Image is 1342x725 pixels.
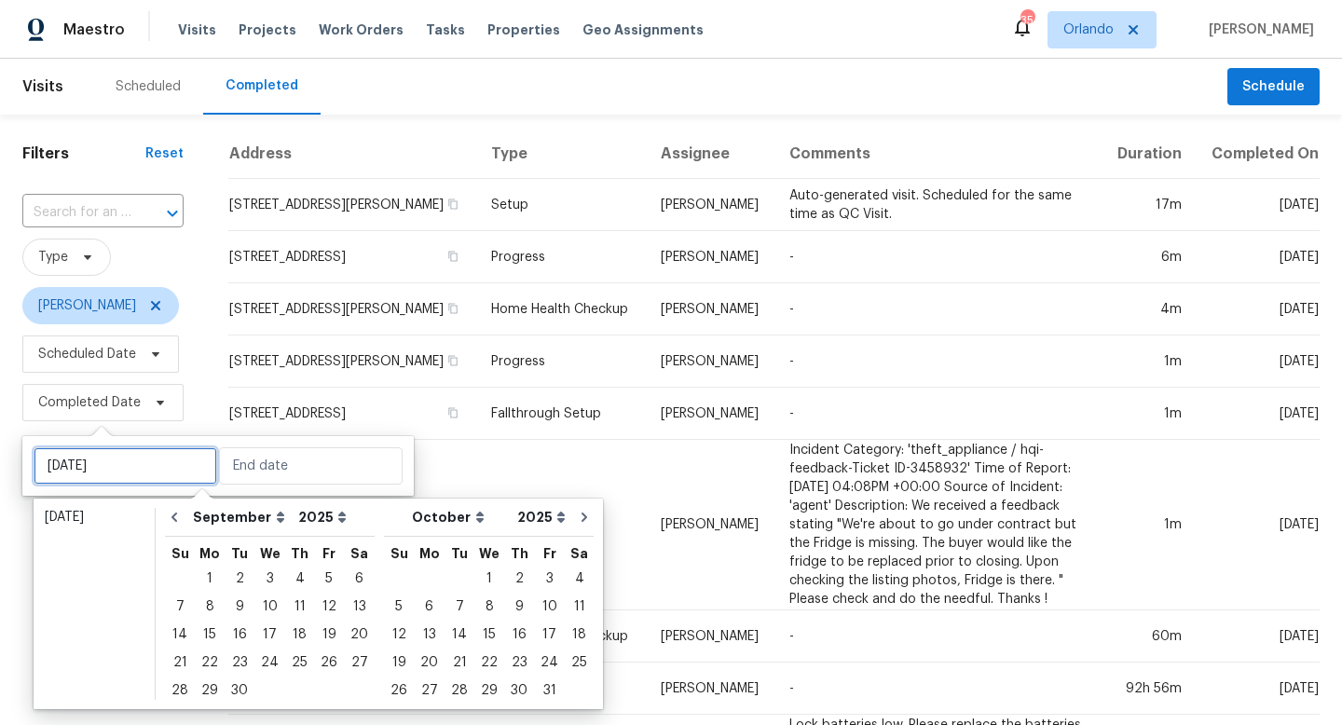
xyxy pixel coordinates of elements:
abbr: Sunday [390,547,408,560]
span: Visits [22,66,63,107]
div: Wed Sep 03 2025 [254,565,285,593]
div: 8 [195,594,225,620]
div: Sun Sep 14 2025 [165,621,195,649]
div: 18 [565,622,594,648]
div: 35 [1020,11,1034,30]
abbr: Monday [199,547,220,560]
span: Completed Date [38,393,141,412]
div: [DATE] [45,508,144,527]
div: Mon Sep 01 2025 [195,565,225,593]
span: Schedule [1242,75,1305,99]
div: Tue Sep 16 2025 [225,621,254,649]
div: 10 [254,594,285,620]
td: - [774,283,1102,335]
div: Tue Oct 07 2025 [445,593,474,621]
div: Mon Sep 29 2025 [195,677,225,704]
div: Sun Sep 21 2025 [165,649,195,677]
select: Month [188,503,294,531]
td: [PERSON_NAME] [646,283,774,335]
div: Sun Oct 05 2025 [384,593,414,621]
button: Copy Address [445,352,461,369]
div: 29 [195,677,225,704]
td: Fallthrough Setup [476,388,647,440]
div: 9 [225,594,254,620]
div: 26 [314,650,344,676]
div: Mon Sep 08 2025 [195,593,225,621]
span: Work Orders [319,21,404,39]
div: 28 [165,677,195,704]
div: 19 [384,650,414,676]
td: [PERSON_NAME] [646,179,774,231]
div: 6 [344,566,375,592]
th: Completed On [1197,130,1320,179]
div: Wed Oct 15 2025 [474,621,504,649]
th: Assignee [646,130,774,179]
div: 21 [165,650,195,676]
td: Home Health Checkup [476,283,647,335]
div: 29 [474,677,504,704]
button: Copy Address [445,300,461,317]
div: 17 [254,622,285,648]
div: 27 [414,677,445,704]
div: 22 [474,650,504,676]
abbr: Saturday [570,547,588,560]
button: Copy Address [445,248,461,265]
abbr: Friday [543,547,556,560]
td: - [774,388,1102,440]
abbr: Monday [419,547,440,560]
abbr: Thursday [511,547,528,560]
div: 23 [225,650,254,676]
div: 15 [195,622,225,648]
button: Go to next month [570,499,598,536]
div: 14 [445,622,474,648]
abbr: Tuesday [231,547,248,560]
button: Copy Address [445,196,461,212]
td: 6m [1102,231,1196,283]
div: 11 [285,594,314,620]
div: 4 [565,566,594,592]
div: Wed Oct 22 2025 [474,649,504,677]
select: Year [294,503,351,531]
th: Address [228,130,476,179]
span: Properties [487,21,560,39]
td: - [774,663,1102,715]
div: Sat Sep 27 2025 [344,649,375,677]
span: Projects [239,21,296,39]
div: Thu Sep 04 2025 [285,565,314,593]
span: [PERSON_NAME] [1201,21,1314,39]
th: Comments [774,130,1102,179]
div: Fri Sep 19 2025 [314,621,344,649]
div: Fri Oct 03 2025 [534,565,565,593]
div: 20 [414,650,445,676]
div: 12 [314,594,344,620]
div: Tue Oct 28 2025 [445,677,474,704]
span: Orlando [1063,21,1114,39]
div: 25 [565,650,594,676]
div: 1 [195,566,225,592]
td: [DATE] [1197,283,1320,335]
input: Search for an address... [22,198,131,227]
td: 1m [1102,440,1196,610]
abbr: Saturday [350,547,368,560]
div: 2 [504,566,534,592]
div: 20 [344,622,375,648]
span: [PERSON_NAME] [38,296,136,315]
div: Sat Oct 11 2025 [565,593,594,621]
td: Progress [476,335,647,388]
abbr: Tuesday [451,547,468,560]
div: Mon Sep 15 2025 [195,621,225,649]
div: 24 [254,650,285,676]
input: Sat, Jan 01 [34,447,217,485]
div: 9 [504,594,534,620]
td: 1m [1102,388,1196,440]
td: - [774,231,1102,283]
td: [DATE] [1197,440,1320,610]
td: - [774,335,1102,388]
div: Thu Sep 11 2025 [285,593,314,621]
td: [DATE] [1197,663,1320,715]
td: Theft Response [476,440,647,610]
td: 92h 56m [1102,663,1196,715]
div: 21 [445,650,474,676]
td: 1m [1102,335,1196,388]
td: Progress [476,231,647,283]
